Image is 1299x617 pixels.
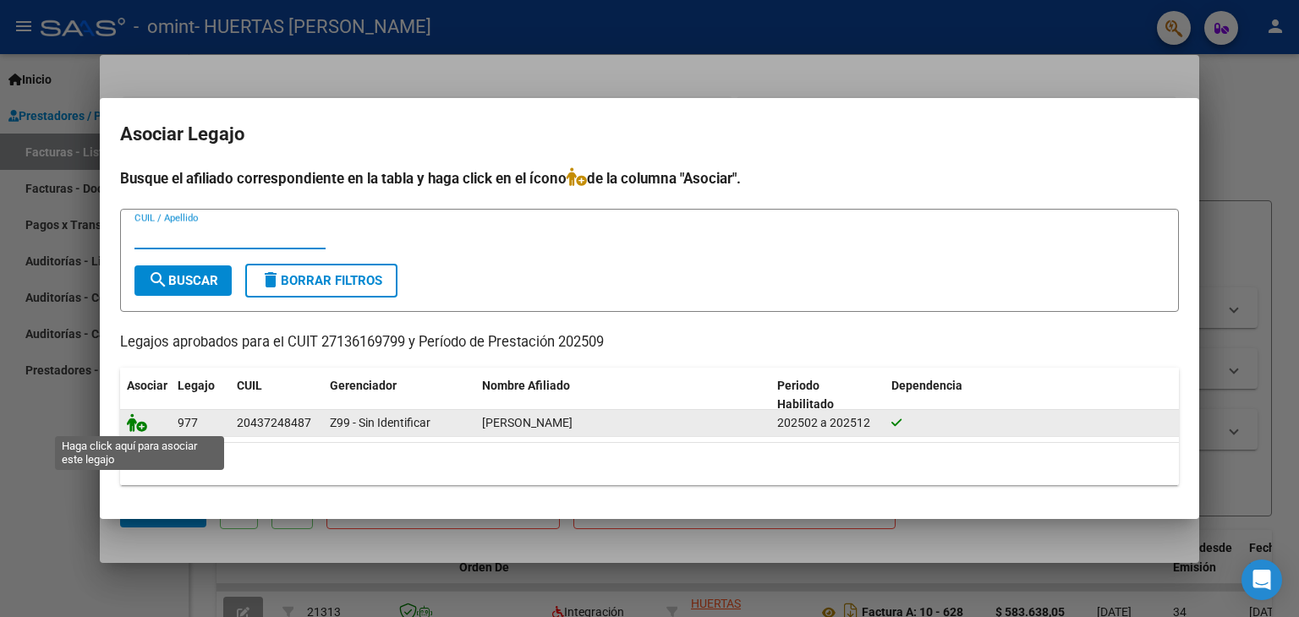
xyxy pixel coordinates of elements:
[330,379,397,392] span: Gerenciador
[230,368,323,423] datatable-header-cell: CUIL
[120,118,1179,150] h2: Asociar Legajo
[120,332,1179,353] p: Legajos aprobados para el CUIT 27136169799 y Período de Prestación 202509
[127,379,167,392] span: Asociar
[777,413,878,433] div: 202502 a 202512
[134,265,232,296] button: Buscar
[120,167,1179,189] h4: Busque el afiliado correspondiente en la tabla y haga click en el ícono de la columna "Asociar".
[237,413,311,433] div: 20437248487
[330,416,430,429] span: Z99 - Sin Identificar
[475,368,770,423] datatable-header-cell: Nombre Afiliado
[148,273,218,288] span: Buscar
[245,264,397,298] button: Borrar Filtros
[120,368,171,423] datatable-header-cell: Asociar
[171,368,230,423] datatable-header-cell: Legajo
[178,379,215,392] span: Legajo
[770,368,885,423] datatable-header-cell: Periodo Habilitado
[148,270,168,290] mat-icon: search
[323,368,475,423] datatable-header-cell: Gerenciador
[260,270,281,290] mat-icon: delete
[237,379,262,392] span: CUIL
[178,416,198,429] span: 977
[777,379,834,412] span: Periodo Habilitado
[120,443,1179,485] div: 1 registros
[885,368,1180,423] datatable-header-cell: Dependencia
[482,379,570,392] span: Nombre Afiliado
[1241,560,1282,600] div: Open Intercom Messenger
[482,416,573,429] span: FINKELSTEIN GABRIEL SANTIAGO
[891,379,962,392] span: Dependencia
[260,273,382,288] span: Borrar Filtros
